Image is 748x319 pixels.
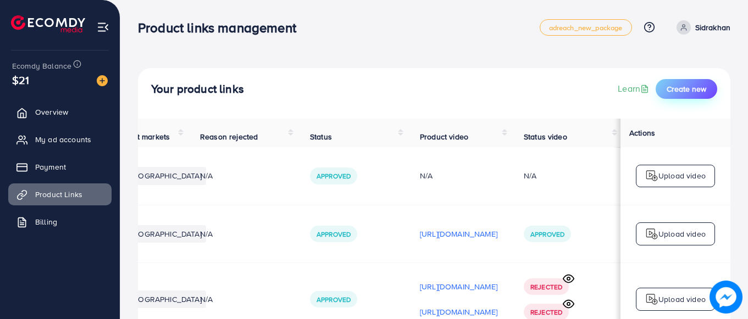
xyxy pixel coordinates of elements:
span: Approved [530,230,564,239]
img: logo [645,293,658,306]
span: Product video [420,131,468,142]
a: Payment [8,156,112,178]
span: Create new [667,83,706,94]
span: Approved [317,230,351,239]
img: logo [11,15,85,32]
a: Sidrakhan [672,20,730,35]
span: Rejected [530,307,562,317]
span: N/A [200,170,213,181]
span: Approved [317,171,351,181]
li: [GEOGRAPHIC_DATA] [122,167,206,184]
div: N/A [524,170,536,181]
span: Overview [35,107,68,117]
p: Upload video [658,169,706,182]
p: Upload video [658,227,706,240]
span: N/A [200,228,213,239]
a: Product Links [8,183,112,205]
span: $21 [12,72,29,88]
li: [GEOGRAPHIC_DATA] [122,290,206,308]
span: Billing [35,216,57,227]
span: N/A [200,294,213,305]
li: [GEOGRAPHIC_DATA] [122,225,206,243]
h4: Your product links [151,82,244,96]
div: N/A [420,170,497,181]
a: adreach_new_package [540,19,632,36]
span: Status [310,131,332,142]
img: image [97,75,108,86]
span: Reason rejected [200,131,258,142]
p: Sidrakhan [695,21,730,34]
span: Payment [35,161,66,172]
span: My ad accounts [35,134,91,145]
span: adreach_new_package [549,24,623,31]
p: [URL][DOMAIN_NAME] [420,305,497,318]
span: Approved [317,295,351,304]
span: Status video [524,131,567,142]
img: menu [97,21,109,33]
img: image [710,281,743,314]
img: logo [645,227,658,240]
a: Learn [618,82,651,95]
img: logo [645,169,658,182]
button: Create new [656,79,717,99]
span: Rejected [530,282,562,292]
span: Actions [629,127,655,138]
a: Billing [8,211,112,233]
p: Upload video [658,293,706,306]
span: Product Links [35,189,82,200]
p: [URL][DOMAIN_NAME] [420,280,497,293]
span: Target markets [118,131,170,142]
a: My ad accounts [8,128,112,150]
p: [URL][DOMAIN_NAME] [420,227,497,240]
span: Ecomdy Balance [12,60,71,71]
a: Overview [8,101,112,123]
h3: Product links management [138,20,305,36]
